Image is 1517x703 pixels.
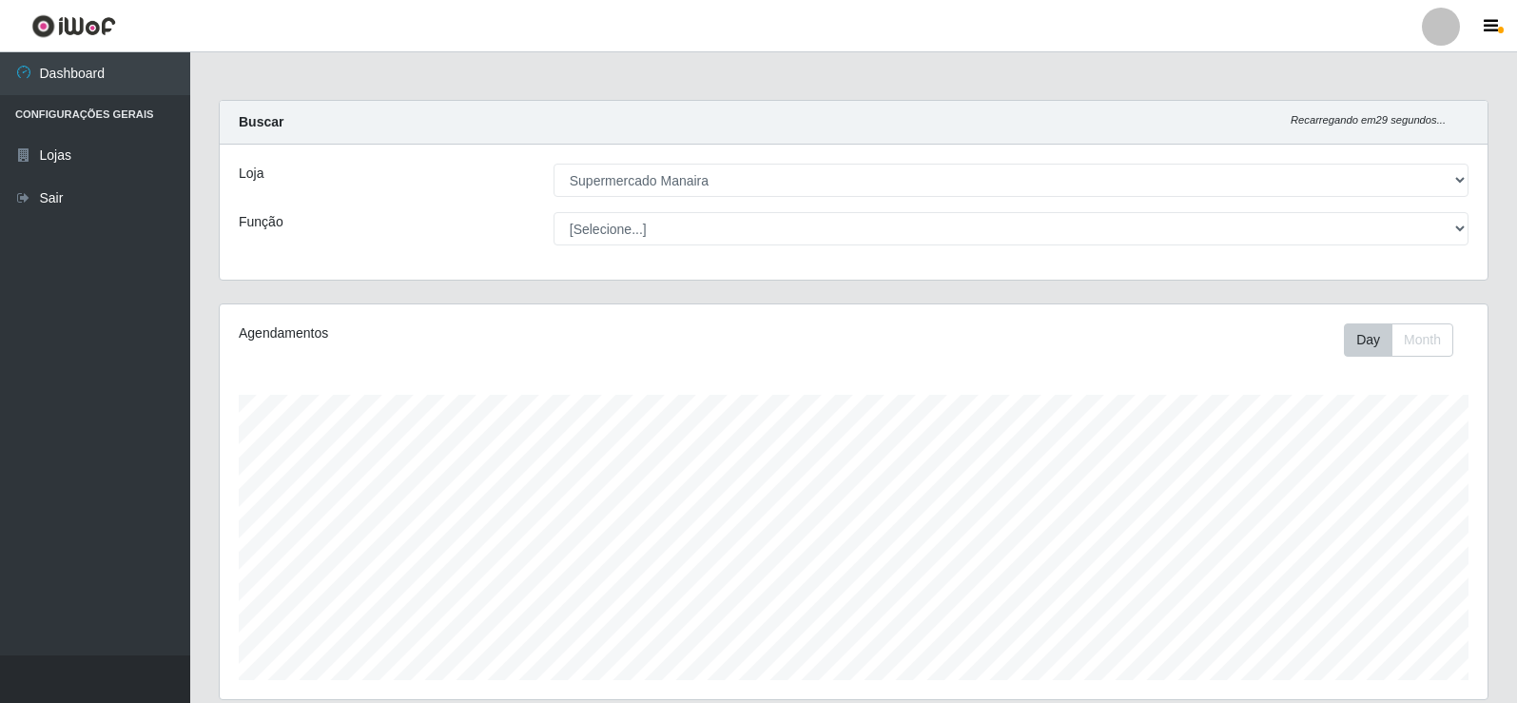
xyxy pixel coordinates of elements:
[239,164,263,184] label: Loja
[239,323,734,343] div: Agendamentos
[1344,323,1468,357] div: Toolbar with button groups
[1344,323,1453,357] div: First group
[31,14,116,38] img: CoreUI Logo
[239,212,283,232] label: Função
[1391,323,1453,357] button: Month
[1344,323,1392,357] button: Day
[239,114,283,129] strong: Buscar
[1291,114,1446,126] i: Recarregando em 29 segundos...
